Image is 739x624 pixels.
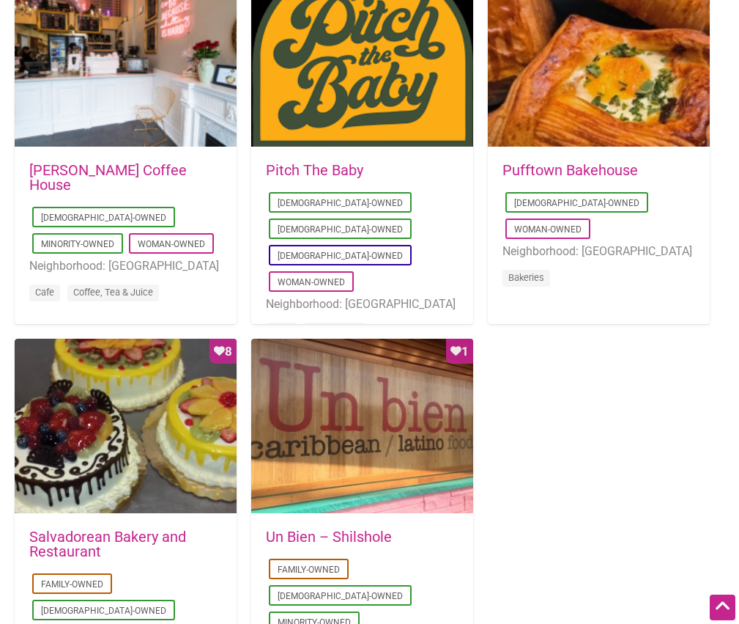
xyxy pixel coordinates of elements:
a: [DEMOGRAPHIC_DATA]-Owned [278,224,403,235]
div: Scroll Back to Top [710,595,735,620]
li: Neighborhood: [GEOGRAPHIC_DATA] [29,257,222,276]
a: Woman-Owned [278,277,345,287]
a: Family-Owned [278,565,340,575]
a: Un Bien – Shilshole [266,528,392,546]
a: Family-Owned [41,579,103,590]
a: [DEMOGRAPHIC_DATA]-Owned [278,251,403,261]
a: Cafe [35,287,54,298]
a: Pitch The Baby [266,161,363,179]
a: Woman-Owned [514,224,582,235]
a: [DEMOGRAPHIC_DATA]-Owned [278,198,403,208]
a: [DEMOGRAPHIC_DATA]-Owned [514,198,639,208]
a: Bakeries [508,272,544,283]
a: [PERSON_NAME] Coffee House [29,161,187,194]
a: Coffee, Tea & Juice [73,287,153,298]
a: [DEMOGRAPHIC_DATA]-Owned [41,213,166,223]
a: Pufftown Bakehouse [502,161,638,179]
a: Minority-Owned [41,239,114,249]
a: [DEMOGRAPHIC_DATA]-Owned [41,606,166,616]
li: Neighborhood: [GEOGRAPHIC_DATA] [502,242,695,261]
a: Woman-Owned [138,239,205,249]
a: Salvadorean Bakery and Restaurant [29,528,186,560]
a: [DEMOGRAPHIC_DATA]-Owned [278,591,403,601]
li: Neighborhood: [GEOGRAPHIC_DATA] [266,295,458,314]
